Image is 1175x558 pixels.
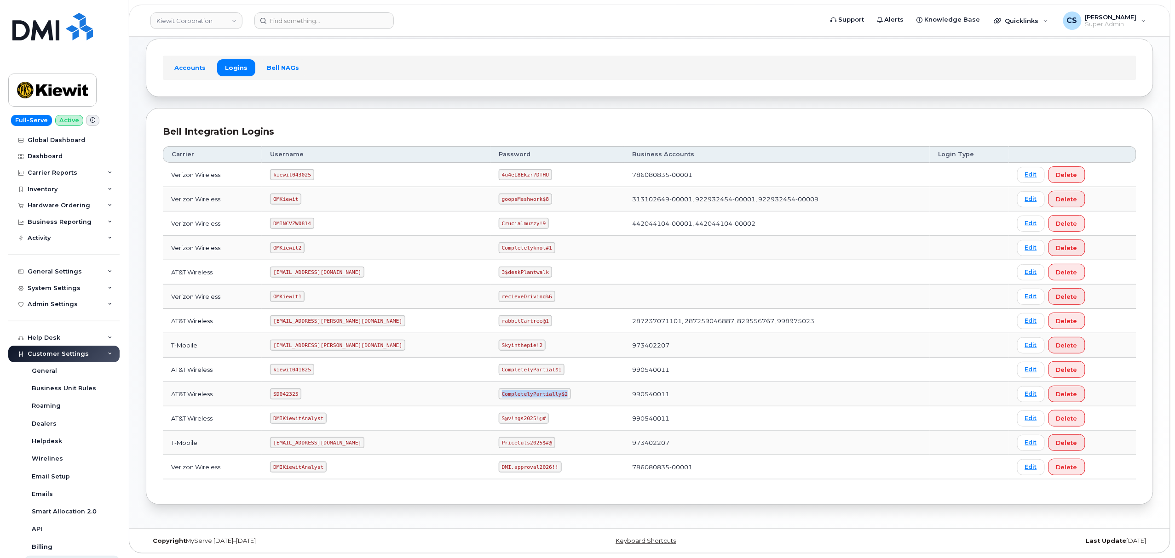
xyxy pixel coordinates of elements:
[270,242,305,253] code: OMKiewit2
[153,537,186,544] strong: Copyright
[1017,240,1045,256] a: Edit
[624,187,930,211] td: 313102649-00001, 922932454-00001, 922932454-00009
[1048,459,1085,475] button: Delete
[270,267,364,278] code: [EMAIL_ADDRESS][DOMAIN_NAME]
[1005,17,1039,24] span: Quicklinks
[624,333,930,358] td: 973402207
[163,406,262,431] td: AT&T Wireless
[1048,410,1085,427] button: Delete
[1085,21,1137,28] span: Super Admin
[163,333,262,358] td: T-Mobile
[1017,435,1045,451] a: Edit
[624,455,930,479] td: 786080835-00001
[1017,313,1045,329] a: Edit
[150,12,242,29] a: Kiewit Corporation
[1048,215,1085,232] button: Delete
[1017,459,1045,475] a: Edit
[490,146,624,163] th: Password
[499,315,552,326] code: rabbitCartree@1
[1056,219,1077,228] span: Delete
[1048,288,1085,305] button: Delete
[270,218,314,229] code: DMINCVZW0814
[499,388,571,399] code: CompletelyPartially$2
[146,537,482,545] div: MyServe [DATE]–[DATE]
[838,15,864,24] span: Support
[270,194,301,205] code: OMKiewit
[163,163,262,187] td: Verizon Wireless
[1056,341,1077,350] span: Delete
[1085,13,1137,21] span: [PERSON_NAME]
[499,218,549,229] code: Crucialmuzzy!9
[1048,191,1085,207] button: Delete
[1048,264,1085,280] button: Delete
[624,382,930,406] td: 990540011
[1048,239,1085,256] button: Delete
[163,125,1136,138] div: Bell Integration Logins
[1056,317,1077,325] span: Delete
[499,437,555,448] code: PriceCuts2025$#@
[163,146,262,163] th: Carrier
[217,59,255,76] a: Logins
[163,455,262,479] td: Verizon Wireless
[624,163,930,187] td: 786080835-00001
[1017,264,1045,280] a: Edit
[270,315,405,326] code: [EMAIL_ADDRESS][PERSON_NAME][DOMAIN_NAME]
[988,11,1055,30] div: Quicklinks
[270,413,327,424] code: DMIKiewitAnalyst
[870,11,910,29] a: Alerts
[163,187,262,211] td: Verizon Wireless
[1056,414,1077,423] span: Delete
[1056,195,1077,204] span: Delete
[270,169,314,180] code: kiewit043025
[1048,434,1085,451] button: Delete
[163,260,262,285] td: AT&T Wireless
[167,59,213,76] a: Accounts
[254,12,394,29] input: Find something...
[1017,167,1045,183] a: Edit
[270,437,364,448] code: [EMAIL_ADDRESS][DOMAIN_NAME]
[1056,171,1077,179] span: Delete
[1017,216,1045,232] a: Edit
[824,11,870,29] a: Support
[1048,313,1085,329] button: Delete
[1017,289,1045,305] a: Edit
[163,358,262,382] td: AT&T Wireless
[1056,244,1077,252] span: Delete
[270,364,314,375] code: kiewit041825
[1048,166,1085,183] button: Delete
[270,461,327,473] code: DMIKiewitAnalyst
[1048,337,1085,353] button: Delete
[910,11,987,29] a: Knowledge Base
[163,211,262,236] td: Verizon Wireless
[930,146,1009,163] th: Login Type
[163,285,262,309] td: Verizon Wireless
[1017,386,1045,402] a: Edit
[163,431,262,455] td: T-Mobile
[163,236,262,260] td: Verizon Wireless
[1086,537,1127,544] strong: Last Update
[624,431,930,455] td: 973402207
[818,537,1153,545] div: [DATE]
[499,461,561,473] code: DMI.approval2026!!
[624,309,930,333] td: 287237071101, 287259046887, 829556767, 998975023
[262,146,490,163] th: Username
[624,358,930,382] td: 990540011
[499,340,546,351] code: Skyinthepie!2
[270,291,305,302] code: OMKiewit1
[163,309,262,333] td: AT&T Wireless
[499,413,549,424] code: S@v!ngs2025!@#
[1056,268,1077,277] span: Delete
[259,59,307,76] a: Bell NAGs
[616,537,676,544] a: Keyboard Shortcuts
[1056,438,1077,447] span: Delete
[163,382,262,406] td: AT&T Wireless
[1017,337,1045,353] a: Edit
[499,242,555,253] code: Completelyknot#1
[1017,362,1045,378] a: Edit
[1057,11,1153,30] div: Chris Smith
[624,146,930,163] th: Business Accounts
[925,15,980,24] span: Knowledge Base
[885,15,904,24] span: Alerts
[1017,410,1045,427] a: Edit
[1056,390,1077,399] span: Delete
